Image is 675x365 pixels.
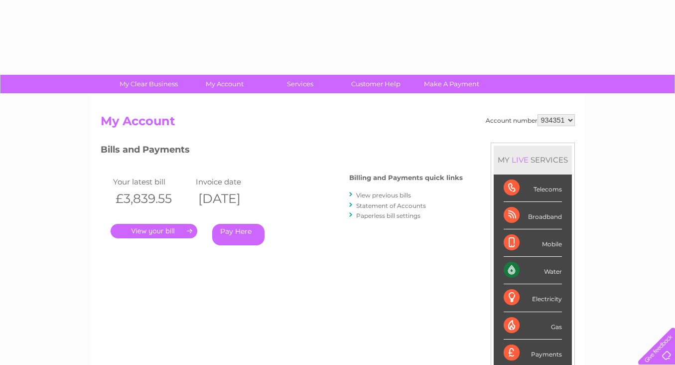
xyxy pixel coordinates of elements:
[193,188,276,209] th: [DATE]
[504,229,562,257] div: Mobile
[504,202,562,229] div: Broadband
[111,175,193,188] td: Your latest bill
[111,224,197,238] a: .
[504,284,562,312] div: Electricity
[494,146,572,174] div: MY SERVICES
[486,114,575,126] div: Account number
[349,174,463,182] h4: Billing and Payments quick links
[504,175,562,202] div: Telecoms
[111,188,193,209] th: £3,839.55
[356,191,411,199] a: View previous bills
[335,75,417,93] a: Customer Help
[356,212,420,219] a: Paperless bill settings
[259,75,341,93] a: Services
[504,312,562,340] div: Gas
[101,143,463,160] h3: Bills and Payments
[101,114,575,133] h2: My Account
[504,257,562,284] div: Water
[212,224,265,245] a: Pay Here
[183,75,266,93] a: My Account
[410,75,493,93] a: Make A Payment
[356,202,426,209] a: Statement of Accounts
[193,175,276,188] td: Invoice date
[510,155,531,165] div: LIVE
[108,75,190,93] a: My Clear Business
